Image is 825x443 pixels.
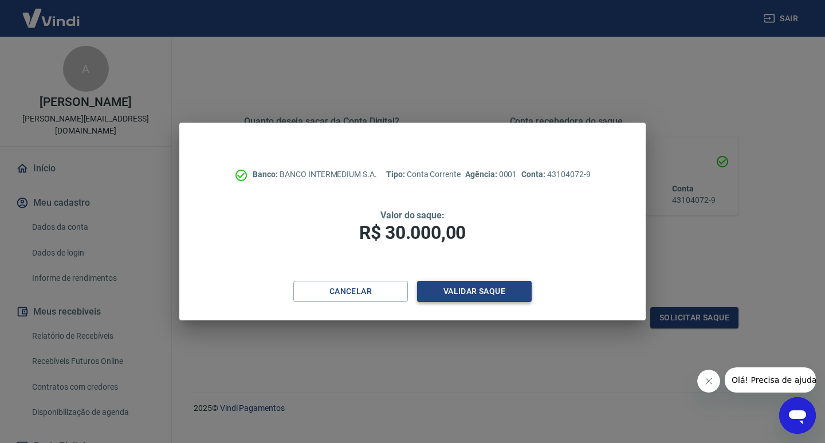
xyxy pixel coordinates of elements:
[465,170,499,179] span: Agência:
[380,210,445,221] span: Valor do saque:
[359,222,466,244] span: R$ 30.000,00
[253,168,377,181] p: BANCO INTERMEDIUM S.A.
[7,8,96,17] span: Olá! Precisa de ajuda?
[779,397,816,434] iframe: Botão para abrir a janela de mensagens
[465,168,517,181] p: 0001
[293,281,408,302] button: Cancelar
[697,370,720,393] iframe: Fechar mensagem
[521,168,590,181] p: 43104072-9
[386,168,461,181] p: Conta Corrente
[725,367,816,393] iframe: Mensagem da empresa
[521,170,547,179] span: Conta:
[386,170,407,179] span: Tipo:
[417,281,532,302] button: Validar saque
[253,170,280,179] span: Banco:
